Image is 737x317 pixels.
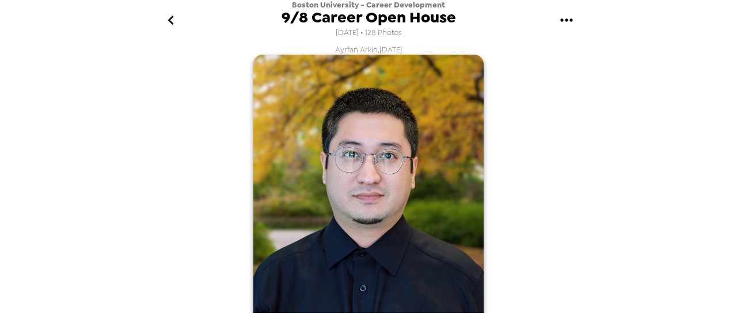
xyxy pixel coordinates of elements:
[336,25,402,41] span: [DATE] • 128 Photos
[548,2,585,39] button: gallery menu
[335,45,402,55] span: Ayrfan Arkin , [DATE]
[152,2,189,39] button: go back
[282,10,456,25] span: 9/8 Career Open House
